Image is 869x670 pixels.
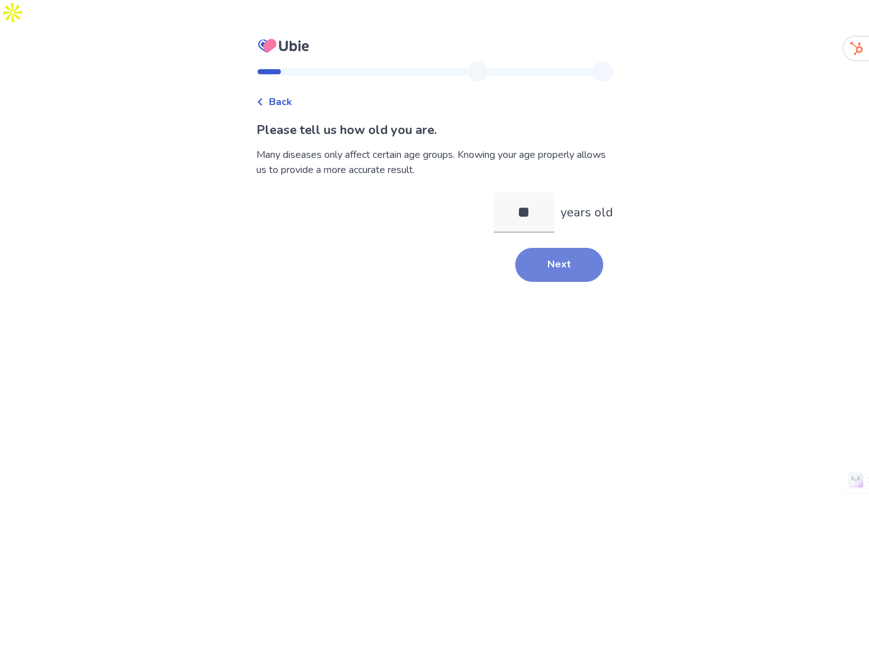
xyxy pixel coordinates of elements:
[515,248,603,282] button: Next
[494,193,554,233] input: years old
[256,147,613,177] div: Many diseases only affect certain age groups. Knowing your age properly allows us to provide a mo...
[560,203,613,222] p: years old
[256,121,613,140] p: Please tell us how old you are.
[269,94,292,109] span: Back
